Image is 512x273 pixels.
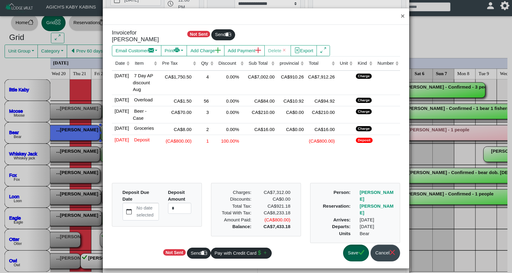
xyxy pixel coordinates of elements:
[112,29,159,43] span: for [PERSON_NAME]
[168,190,185,202] b: Deposit Amount
[113,72,129,78] span: [DATE]
[133,124,154,131] span: Groceries
[291,45,317,56] button: file excelExport
[135,203,159,220] label: No date selected
[389,249,395,255] svg: x
[307,72,335,81] div: CA$7,912.26
[339,231,351,236] b: Units
[112,45,161,56] button: Email Customerenvelope fill
[113,96,129,102] span: [DATE]
[256,250,262,256] svg: currency dollar
[217,72,244,81] div: 0.00%
[358,249,364,255] svg: check
[133,107,147,121] span: Beer - Case
[278,72,304,81] div: CA$910.26
[264,190,291,195] span: CA$7,312.00
[160,136,196,145] div: (CA$800.00)
[217,108,244,116] div: 0.00%
[360,203,394,216] a: [PERSON_NAME]
[160,125,196,133] div: CA$8.00
[278,108,304,116] div: CA$0.00
[215,47,221,53] svg: plus lg
[133,136,150,142] span: Deposit
[355,223,399,230] div: [DATE]
[343,245,369,261] button: Savecheck
[247,108,275,116] div: CA$210.00
[247,125,275,133] div: CA$16.00
[217,136,244,145] div: 100.00%
[256,196,295,203] div: CA$0.00
[355,230,399,237] div: Bear
[217,209,256,217] div: Total With Tax:
[249,60,270,67] div: Sub Total
[160,96,196,105] div: CA$1.50
[199,125,213,133] div: 2
[307,96,335,105] div: CA$94.92
[307,125,335,133] div: CA$16.00
[174,47,180,53] svg: printer fill
[340,60,348,67] div: Unit
[309,60,330,67] div: Total
[187,248,211,259] button: Sendmailbox2
[332,224,351,229] b: Departs:
[113,136,129,142] span: [DATE]
[217,96,244,105] div: 0.00%
[278,96,304,105] div: CA$10.92
[217,217,256,224] div: Amount Paid:
[255,47,261,53] svg: plus lg
[294,47,300,53] svg: file excel
[256,209,295,217] div: CA$8,233.18
[280,60,299,67] div: provincial
[323,203,351,209] b: Reservation:
[334,190,351,195] b: Person:
[217,125,244,133] div: 0.00%
[123,190,149,202] b: Deposit Due Date
[232,224,252,229] b: Balance:
[256,217,295,224] div: (CA$800.00)
[218,60,239,67] div: Discount
[263,224,290,229] b: CA$7,433.18
[211,248,272,259] button: Pay with Credit Cardcurrency dollarplus
[211,29,235,40] button: Sendmailbox2
[133,72,153,92] span: 7 Day AP discount Aug
[307,108,335,116] div: CA$210.00
[199,96,213,105] div: 56
[371,245,400,261] button: Cancelx
[317,45,330,56] button: arrows angle expand
[199,136,213,145] div: 1
[358,60,368,67] div: Kind
[307,136,335,145] div: (CA$800.00)
[126,209,132,215] svg: calendar
[133,96,153,102] span: Overload
[217,196,256,203] div: Discounts:
[264,45,291,56] button: Deletex
[217,189,256,196] div: Charges:
[278,125,304,133] div: CA$0.00
[217,203,256,210] div: Total Tax:
[201,60,208,67] div: Qty
[135,60,152,67] div: Item
[160,108,196,116] div: CA$70.00
[123,203,135,220] button: calendar
[199,108,213,116] div: 3
[115,60,125,67] div: Date
[113,124,129,131] span: [DATE]
[360,190,394,202] a: [PERSON_NAME]
[247,96,275,105] div: CA$84.00
[199,72,213,81] div: 4
[378,60,394,67] div: Number
[355,217,399,224] div: [DATE]
[320,47,326,53] svg: arrows angle expand
[262,250,268,256] svg: plus
[187,31,210,37] span: Not Sent
[162,60,191,67] div: Pre Tax
[187,45,224,56] button: Add Chargeplus lg
[260,203,290,210] div: CA$921.18
[396,8,409,24] button: Close
[224,45,265,56] button: Add Paymentplus lg
[148,47,154,53] svg: envelope fill
[161,45,187,56] button: Printprinter fill
[247,72,275,81] div: CA$7,002.00
[160,72,196,81] div: CA$1,750.50
[113,107,129,114] span: [DATE]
